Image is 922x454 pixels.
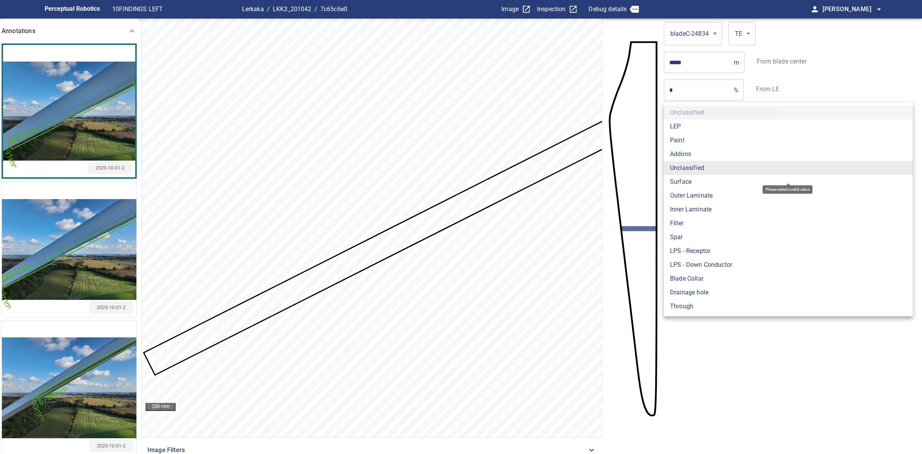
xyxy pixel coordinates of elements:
li: Through [664,299,913,313]
li: Unclassified [664,161,913,175]
li: Blade Collar [664,272,913,286]
li: Spar [664,230,913,244]
li: Filler [664,216,913,230]
li: LPS - Down Conductor [664,258,913,272]
li: Inner Laminate [664,203,913,216]
li: Drainage hole [664,286,913,299]
li: LPS - Receptor [664,244,913,258]
li: Addons [664,147,913,161]
li: Outer Laminate [664,189,913,203]
li: Paint [664,133,913,147]
li: Surface [664,175,913,189]
li: LEP [664,120,913,133]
